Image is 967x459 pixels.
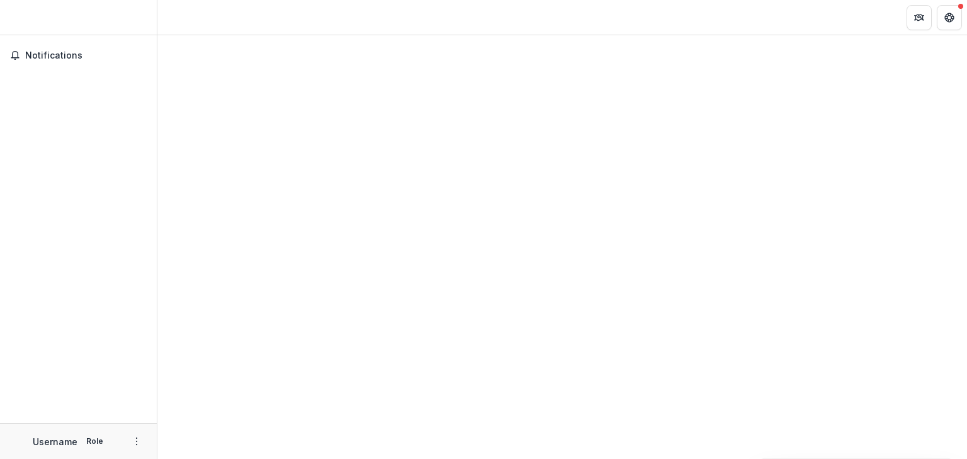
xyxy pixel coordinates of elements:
[82,436,107,447] p: Role
[5,45,152,65] button: Notifications
[33,435,77,448] p: Username
[937,5,962,30] button: Get Help
[25,50,147,61] span: Notifications
[129,434,144,449] button: More
[907,5,932,30] button: Partners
